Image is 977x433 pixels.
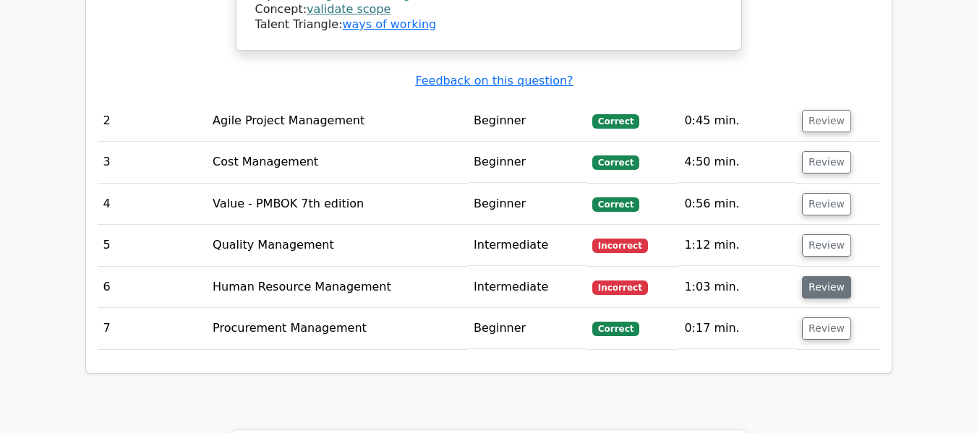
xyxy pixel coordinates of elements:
td: 4 [98,184,208,225]
button: Review [802,276,851,299]
span: Correct [592,197,639,212]
td: Beginner [468,308,586,349]
button: Review [802,151,851,173]
td: 7 [98,308,208,349]
td: Beginner [468,100,586,142]
td: Beginner [468,184,586,225]
td: Procurement Management [207,308,468,349]
button: Review [802,234,851,257]
td: Cost Management [207,142,468,183]
span: Correct [592,114,639,129]
td: Intermediate [468,225,586,266]
span: Incorrect [592,280,648,295]
td: 6 [98,267,208,308]
td: Agile Project Management [207,100,468,142]
td: 3 [98,142,208,183]
td: 0:45 min. [678,100,796,142]
td: Quality Management [207,225,468,266]
button: Review [802,110,851,132]
td: 1:12 min. [678,225,796,266]
td: Intermediate [468,267,586,308]
span: Correct [592,155,639,170]
td: Human Resource Management [207,267,468,308]
button: Review [802,317,851,340]
td: Value - PMBOK 7th edition [207,184,468,225]
td: 0:17 min. [678,308,796,349]
td: 0:56 min. [678,184,796,225]
span: Incorrect [592,239,648,253]
button: Review [802,193,851,215]
td: 2 [98,100,208,142]
td: 1:03 min. [678,267,796,308]
a: validate scope [307,2,391,16]
div: Concept: [255,2,722,17]
a: ways of working [342,17,436,31]
td: 5 [98,225,208,266]
td: Beginner [468,142,586,183]
a: Feedback on this question? [415,74,573,87]
span: Correct [592,322,639,336]
td: 4:50 min. [678,142,796,183]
